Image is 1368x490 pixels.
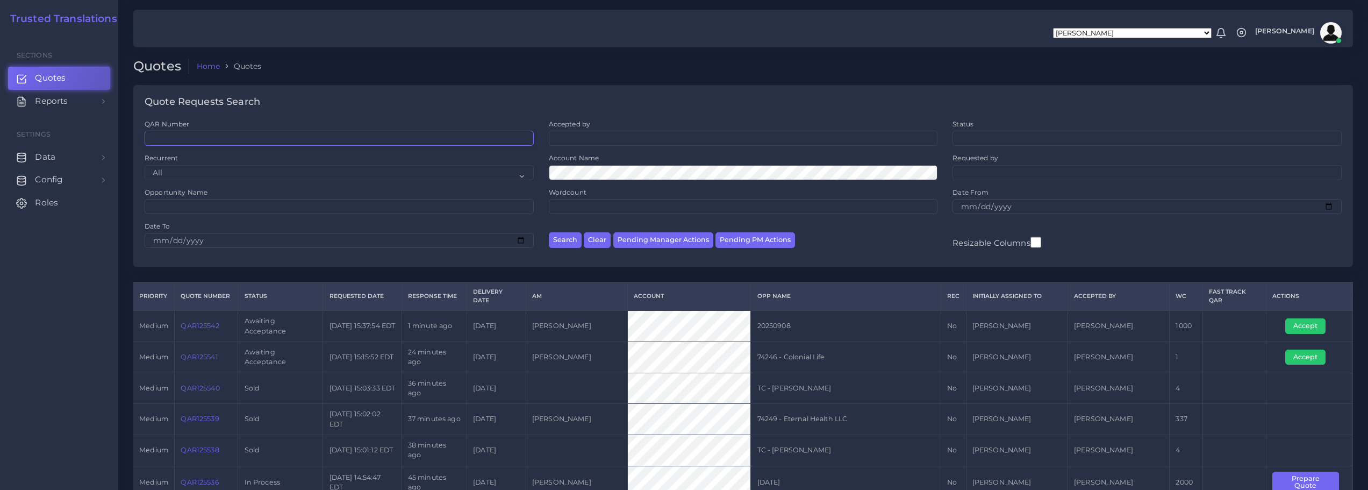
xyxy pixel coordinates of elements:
a: Accept [1285,322,1333,330]
td: No [941,342,966,373]
a: Data [8,146,110,168]
th: REC [941,282,966,310]
a: Quotes [8,67,110,89]
td: [PERSON_NAME] [966,435,1068,466]
td: [PERSON_NAME] [966,373,1068,404]
td: [DATE] [467,404,526,435]
th: Response Time [402,282,467,310]
a: Home [197,61,220,72]
td: TC - [PERSON_NAME] [751,435,941,466]
td: 1 [1170,342,1203,373]
th: AM [526,282,627,310]
li: Quotes [220,61,261,72]
button: Clear [584,232,611,248]
td: [DATE] 15:02:02 EDT [323,404,402,435]
td: [PERSON_NAME] [1068,342,1169,373]
a: Accept [1285,353,1333,361]
span: [PERSON_NAME] [1255,28,1314,35]
h2: Trusted Translations [3,13,117,25]
span: Roles [35,197,58,209]
span: medium [139,322,168,330]
td: 4 [1170,373,1203,404]
label: Resizable Columns [952,236,1041,249]
td: Sold [238,404,323,435]
td: No [941,373,966,404]
td: [DATE] 15:01:12 EDT [323,435,402,466]
a: QAR125541 [181,353,218,361]
td: 4 [1170,435,1203,466]
th: Status [238,282,323,310]
span: Config [35,174,63,186]
td: No [941,435,966,466]
td: [PERSON_NAME] [966,310,1068,342]
td: 74249 - Eternal Health LLC [751,404,941,435]
a: QAR125536 [181,478,219,486]
label: Opportunity Name [145,188,207,197]
td: [PERSON_NAME] [526,310,627,342]
a: QAR125539 [181,415,219,423]
td: [DATE] [467,310,526,342]
th: Priority [133,282,175,310]
h2: Quotes [133,59,189,74]
h4: Quote Requests Search [145,96,260,108]
td: [PERSON_NAME] [526,404,627,435]
a: Prepare Quote [1272,478,1346,486]
span: Settings [17,130,51,138]
img: avatar [1320,22,1342,44]
td: No [941,404,966,435]
button: Accept [1285,350,1326,365]
td: [DATE] [467,373,526,404]
th: Delivery Date [467,282,526,310]
td: [DATE] 15:15:52 EDT [323,342,402,373]
td: TC - [PERSON_NAME] [751,373,941,404]
label: Date To [145,222,170,231]
a: QAR125540 [181,384,219,392]
label: Date From [952,188,989,197]
button: Search [549,232,582,248]
td: [DATE] [467,435,526,466]
td: [PERSON_NAME] [1068,373,1169,404]
th: Actions [1266,282,1352,310]
th: Requested Date [323,282,402,310]
td: [DATE] 15:37:54 EDT [323,310,402,342]
td: [PERSON_NAME] [526,342,627,373]
span: Sections [17,51,52,59]
span: Data [35,151,55,163]
span: medium [139,446,168,454]
label: Accepted by [549,119,591,129]
th: Accepted by [1068,282,1169,310]
td: 337 [1170,404,1203,435]
button: Accept [1285,318,1326,333]
td: [PERSON_NAME] [1068,310,1169,342]
td: 1000 [1170,310,1203,342]
td: No [941,310,966,342]
a: [PERSON_NAME]avatar [1250,22,1345,44]
td: 20250908 [751,310,941,342]
th: Account [628,282,751,310]
span: Quotes [35,72,66,84]
span: medium [139,384,168,392]
a: QAR125542 [181,322,219,330]
th: Initially Assigned to [966,282,1068,310]
td: Sold [238,373,323,404]
th: WC [1170,282,1203,310]
td: Awaiting Acceptance [238,310,323,342]
td: 1 minute ago [402,310,467,342]
td: 36 minutes ago [402,373,467,404]
td: 38 minutes ago [402,435,467,466]
button: Pending Manager Actions [613,232,713,248]
label: Recurrent [145,153,178,162]
span: medium [139,353,168,361]
a: Roles [8,191,110,214]
a: Reports [8,90,110,112]
span: medium [139,478,168,486]
td: [PERSON_NAME] [1068,404,1169,435]
td: Sold [238,435,323,466]
input: Resizable Columns [1030,236,1041,249]
td: [DATE] 15:03:33 EDT [323,373,402,404]
th: Opp Name [751,282,941,310]
td: [PERSON_NAME] [966,342,1068,373]
button: Pending PM Actions [715,232,795,248]
th: Fast Track QAR [1203,282,1266,310]
label: Requested by [952,153,998,162]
